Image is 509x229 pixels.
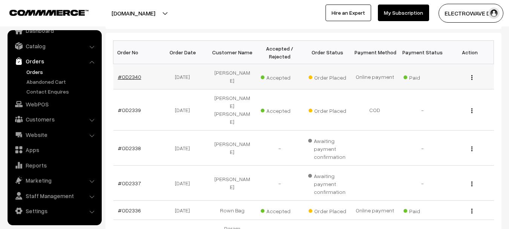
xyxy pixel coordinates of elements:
a: #OD2338 [118,145,141,151]
td: [PERSON_NAME] [208,64,256,89]
span: Accepted [261,105,298,115]
a: Settings [9,204,99,218]
th: Payment Status [399,41,446,64]
td: - [256,166,303,201]
td: COD [351,89,399,131]
td: [DATE] [161,64,208,89]
a: WebPOS [9,97,99,111]
a: Hire an Expert [326,5,371,21]
td: [DATE] [161,201,208,220]
a: Catalog [9,39,99,53]
td: Online payment [351,201,399,220]
td: Online payment [351,64,399,89]
a: My Subscription [378,5,429,21]
td: Rown Bag [208,201,256,220]
span: Awaiting payment confirmation [308,135,347,161]
td: [DATE] [161,89,208,131]
a: Dashboard [9,24,99,37]
a: COMMMERCE [9,8,75,17]
img: Menu [471,108,472,113]
img: Menu [471,209,472,214]
a: #OD2337 [118,180,141,186]
a: #OD2336 [118,207,141,214]
td: - [399,89,446,131]
span: Order Placed [309,205,346,215]
th: Order Status [304,41,351,64]
th: Payment Method [351,41,399,64]
th: Accepted / Rejected [256,41,303,64]
a: Marketing [9,174,99,187]
button: ELECTROWAVE DE… [439,4,503,23]
a: Staff Management [9,189,99,203]
td: - [256,131,303,166]
a: Reports [9,158,99,172]
img: COMMMERCE [9,10,89,15]
img: user [488,8,500,19]
a: #OD2339 [118,107,141,113]
td: [PERSON_NAME] [208,166,256,201]
span: Order Placed [309,105,346,115]
button: [DOMAIN_NAME] [85,4,182,23]
img: Menu [471,181,472,186]
th: Order No [113,41,161,64]
span: Awaiting payment confirmation [308,170,347,196]
a: Customers [9,112,99,126]
td: [DATE] [161,131,208,166]
td: - [399,166,446,201]
td: [PERSON_NAME] [208,131,256,166]
th: Customer Name [208,41,256,64]
a: Abandoned Cart [24,78,99,86]
a: #OD2340 [118,74,141,80]
th: Action [446,41,494,64]
td: [PERSON_NAME] [PERSON_NAME] [208,89,256,131]
img: Menu [471,75,472,80]
td: [DATE] [161,166,208,201]
span: Accepted [261,205,298,215]
img: Menu [471,146,472,151]
span: Accepted [261,72,298,81]
a: Website [9,128,99,141]
a: Orders [9,54,99,68]
span: Paid [404,205,441,215]
th: Order Date [161,41,208,64]
span: Order Placed [309,72,346,81]
td: - [399,131,446,166]
a: Contact Enquires [24,88,99,95]
span: Paid [404,72,441,81]
a: Apps [9,143,99,157]
a: Orders [24,68,99,76]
